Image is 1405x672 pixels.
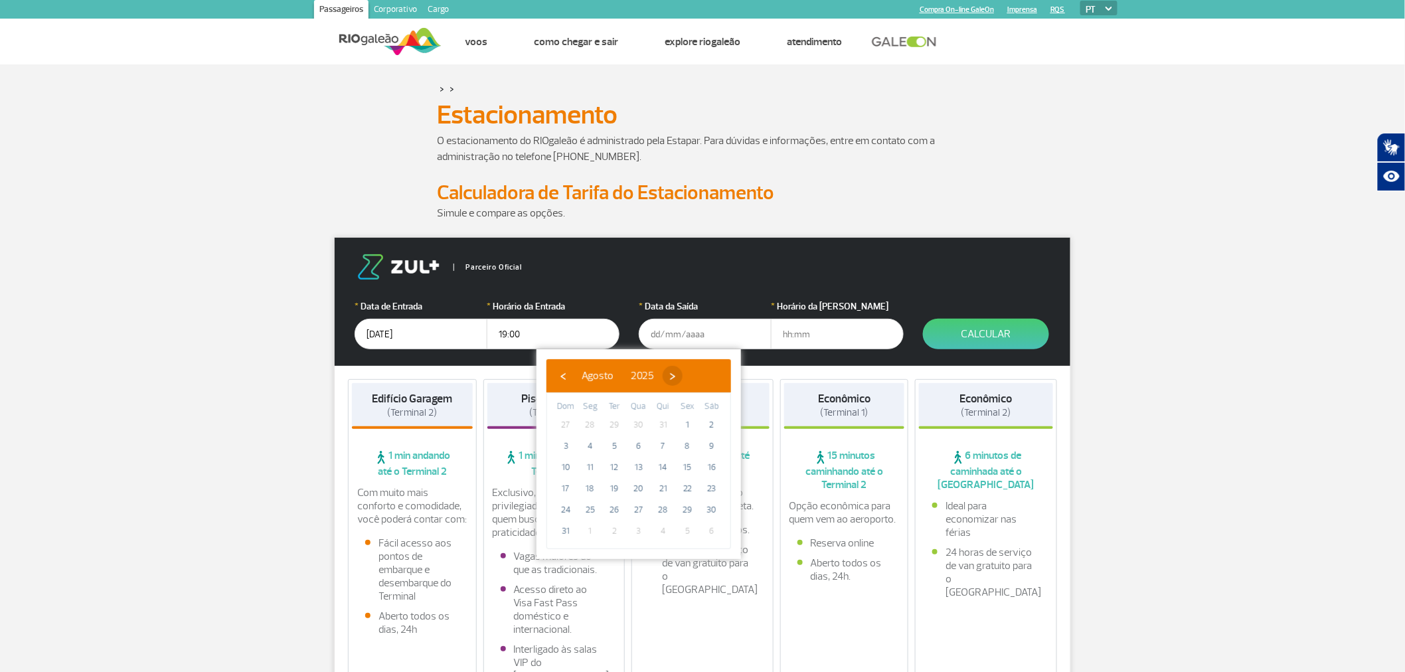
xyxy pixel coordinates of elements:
span: 15 minutos caminhando até o Terminal 2 [784,449,905,491]
span: 27 [555,414,576,436]
li: Aberto todos os dias, 24h [365,610,459,636]
span: 15 [677,457,698,478]
span: 8 [677,436,698,457]
span: 18 [580,478,601,499]
span: 5 [677,521,698,542]
span: 9 [701,436,722,457]
button: Calcular [923,319,1049,349]
bs-datepicker-navigation-view: ​ ​ ​ [553,367,683,380]
span: 3 [555,436,576,457]
button: Abrir recursos assistivos. [1377,162,1405,191]
h2: Calculadora de Tarifa do Estacionamento [437,181,968,205]
span: 12 [604,457,625,478]
li: Ideal para economizar nas férias [932,499,1040,539]
a: RQS [1050,5,1065,14]
span: 30 [628,414,649,436]
th: weekday [651,400,675,414]
li: 24 horas de serviço de van gratuito para o [GEOGRAPHIC_DATA] [932,546,1040,599]
span: 4 [580,436,601,457]
span: 29 [604,414,625,436]
span: 6 [701,521,722,542]
input: hh:mm [771,319,904,349]
th: weekday [602,400,627,414]
li: 24 horas de serviço de van gratuito para o [GEOGRAPHIC_DATA] [649,543,756,596]
button: › [663,366,683,386]
span: 1 [677,414,698,436]
a: Explore RIOgaleão [665,35,740,48]
a: > [450,81,454,96]
p: Exclusivo, com localização privilegiada e ideal para quem busca conforto e praticidade. [493,486,616,539]
p: O estacionamento do RIOgaleão é administrado pela Estapar. Para dúvidas e informações, entre em c... [437,133,968,165]
a: Compra On-line GaleOn [920,5,994,14]
th: weekday [578,400,603,414]
input: dd/mm/aaaa [639,319,772,349]
span: (Terminal 2) [529,406,579,419]
span: 7 [653,436,674,457]
h1: Estacionamento [437,104,968,126]
span: Parceiro Oficial [454,264,522,271]
button: 2025 [622,366,663,386]
li: Fácil acesso aos pontos de embarque e desembarque do Terminal [365,537,459,603]
span: 17 [555,478,576,499]
a: > [440,81,444,96]
span: 14 [653,457,674,478]
span: 19 [604,478,625,499]
span: 28 [653,499,674,521]
span: 24 [555,499,576,521]
span: 26 [604,499,625,521]
label: Data da Saída [639,299,772,313]
a: Como chegar e sair [534,35,618,48]
span: 6 minutos de caminhada até o [GEOGRAPHIC_DATA] [919,449,1053,491]
strong: Econômico [818,392,870,406]
span: 16 [701,457,722,478]
span: 1 [580,521,601,542]
th: weekday [699,400,724,414]
span: Agosto [582,369,614,382]
label: Data de Entrada [355,299,487,313]
button: ‹ [553,366,573,386]
th: weekday [627,400,651,414]
li: Acesso direto ao Visa Fast Pass doméstico e internacional. [501,583,608,636]
strong: Piso Premium [521,392,587,406]
input: dd/mm/aaaa [355,319,487,349]
img: logo-zul.png [355,254,442,280]
span: 2 [701,414,722,436]
span: 11 [580,457,601,478]
div: Plugin de acessibilidade da Hand Talk. [1377,133,1405,191]
span: 6 [628,436,649,457]
th: weekday [554,400,578,414]
span: 25 [580,499,601,521]
span: 28 [580,414,601,436]
span: (Terminal 1) [821,406,868,419]
span: 1 min andando até o Terminal 2 [487,449,621,478]
strong: Edifício Garagem [372,392,452,406]
span: 31 [555,521,576,542]
span: 29 [677,499,698,521]
span: 5 [604,436,625,457]
p: Com muito mais conforto e comodidade, você poderá contar com: [357,486,467,526]
span: 21 [653,478,674,499]
label: Horário da [PERSON_NAME] [771,299,904,313]
span: 22 [677,478,698,499]
li: Reserva online [797,537,892,550]
button: Abrir tradutor de língua de sinais. [1377,133,1405,162]
a: Imprensa [1007,5,1037,14]
span: 3 [628,521,649,542]
span: 4 [653,521,674,542]
p: Opção econômica para quem vem ao aeroporto. [789,499,900,526]
span: 1 min andando até o Terminal 2 [352,449,473,478]
bs-datepicker-container: calendar [537,349,741,559]
label: Horário da Entrada [487,299,620,313]
th: weekday [675,400,700,414]
span: 10 [555,457,576,478]
span: 27 [628,499,649,521]
a: Atendimento [787,35,842,48]
li: Vagas maiores do que as tradicionais. [501,550,608,576]
span: 2025 [631,369,654,382]
span: 20 [628,478,649,499]
span: 30 [701,499,722,521]
p: Simule e compare as opções. [437,205,968,221]
button: Agosto [573,366,622,386]
span: 2 [604,521,625,542]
